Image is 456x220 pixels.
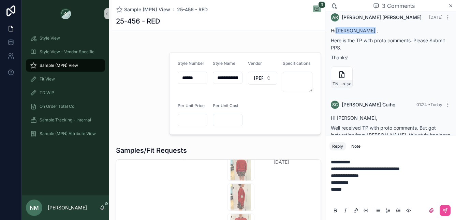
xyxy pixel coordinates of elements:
p: Here is the TP with proto comments. Please Submit PPS. [331,37,451,51]
span: Style Number [178,61,204,66]
div: scrollable content [22,27,109,149]
a: TD WIP [26,87,105,99]
span: [DATE] [274,159,312,165]
a: Sample (MPN) View [26,59,105,72]
a: Sample (MPN) View [116,6,170,13]
span: Vendor [248,61,262,66]
span: Sample (MPN) Attribute View [40,131,96,136]
p: [PERSON_NAME] [48,204,87,211]
span: TD WIP [40,90,54,96]
span: 3 Comments [382,2,415,10]
a: 25-456 - RED [177,6,208,13]
span: Specifications [283,61,310,66]
h1: 25-456 - RED [116,16,160,26]
span: [PERSON_NAME] [254,75,264,82]
a: Sample (MPN) Attribute View [26,128,105,140]
a: Fit View [26,73,105,85]
h1: Samples/Fit Requests [116,146,187,155]
span: NM [30,204,39,212]
div: Note [351,144,361,149]
a: Style View [26,32,105,44]
p: Thanks! [331,54,451,61]
span: Sample (MPN) View [40,63,78,68]
span: Style View [40,35,60,41]
span: Per Unit Cost [213,103,238,108]
button: 3 [313,5,321,14]
span: 3 [318,1,325,8]
p: Hi [PERSON_NAME], [331,114,451,121]
span: Style Name [213,61,235,66]
span: On Order Total Co [40,104,74,109]
span: [PERSON_NAME] Cuihq [342,101,396,108]
button: Reply [329,142,346,150]
img: App logo [60,8,71,19]
button: Note [349,142,363,150]
span: Per Unit Price [178,103,205,108]
span: [DATE] [429,15,442,20]
a: Style View - Vendor Specific [26,46,105,58]
button: Select Button [248,72,278,85]
span: AR [332,15,338,20]
span: TNUCK-SPORT-TN#25-456_RIB-COLLAR-ZIP-NECK-PULLOVER_[DATE] [333,81,342,87]
span: SC [332,102,338,107]
span: 01:24 • Today [416,102,442,107]
a: On Order Total Co [26,100,105,113]
span: .xlsx [342,81,351,87]
span: Sample (MPN) View [124,6,170,13]
span: [PERSON_NAME] [PERSON_NAME] [342,14,422,21]
a: Sample Tracking - Internal [26,114,105,126]
span: [PERSON_NAME] [335,27,376,34]
span: Style View - Vendor Specific [40,49,94,55]
span: Fit View [40,76,55,82]
p: Hi , [331,27,451,34]
p: Well received TP with proto comments. But got instruction from [PERSON_NAME], this style has been... [331,124,451,146]
span: Sample Tracking - Internal [40,117,91,123]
